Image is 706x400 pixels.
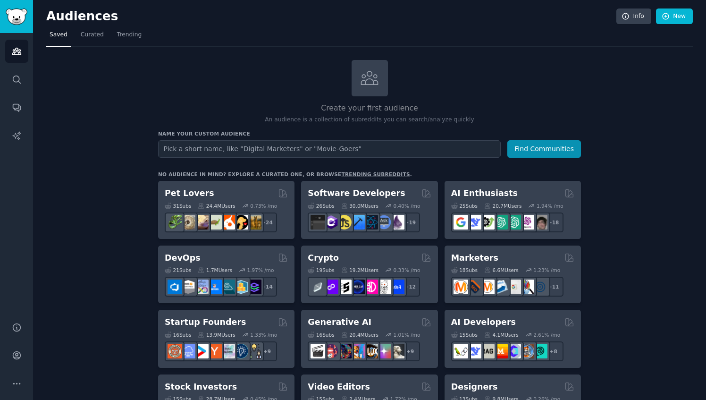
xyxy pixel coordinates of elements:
[220,215,235,230] img: cockatiel
[484,203,521,209] div: 20.7M Users
[394,203,420,209] div: 0.40 % /mo
[480,344,495,358] img: Rag
[656,9,693,25] a: New
[400,277,420,297] div: + 12
[451,187,518,199] h2: AI Enthusiasts
[311,280,325,294] img: ethfinance
[377,344,391,358] img: starryai
[520,280,534,294] img: MarketingResearch
[158,171,412,178] div: No audience in mind? Explore a curated one, or browse .
[506,344,521,358] img: OpenSourceAI
[207,344,222,358] img: ycombinator
[181,215,195,230] img: ballpython
[257,213,277,232] div: + 24
[234,280,248,294] img: aws_cdk
[247,215,261,230] img: dogbreed
[46,27,71,47] a: Saved
[234,215,248,230] img: PetAdvice
[247,344,261,358] img: growmybusiness
[363,344,378,358] img: FluxAI
[234,344,248,358] img: Entrepreneurship
[533,344,547,358] img: AIDevelopersSociety
[324,215,338,230] img: csharp
[6,9,27,25] img: GummySearch logo
[493,344,508,358] img: MistralAI
[484,267,519,273] div: 6.6M Users
[451,332,478,338] div: 15 Sub s
[117,31,142,39] span: Trending
[506,215,521,230] img: chatgpt_prompts_
[454,344,468,358] img: LangChain
[181,280,195,294] img: AWS_Certified_Experts
[616,9,651,25] a: Info
[165,381,237,393] h2: Stock Investors
[451,267,478,273] div: 18 Sub s
[165,252,201,264] h2: DevOps
[207,215,222,230] img: turtle
[257,277,277,297] div: + 14
[165,332,191,338] div: 16 Sub s
[311,215,325,230] img: software
[544,213,563,232] div: + 18
[308,381,370,393] h2: Video Editors
[506,280,521,294] img: googleads
[165,187,214,199] h2: Pet Lovers
[480,280,495,294] img: AskMarketing
[165,267,191,273] div: 21 Sub s
[168,280,182,294] img: azuredevops
[337,344,352,358] img: deepdream
[247,280,261,294] img: PlatformEngineers
[341,267,378,273] div: 19.2M Users
[394,332,420,338] div: 1.01 % /mo
[158,116,581,124] p: An audience is a collection of subreddits you can search/analyze quickly
[390,280,404,294] img: defi_
[400,341,420,361] div: + 9
[250,332,277,338] div: 1.33 % /mo
[544,277,563,297] div: + 11
[337,215,352,230] img: learnjavascript
[377,280,391,294] img: CryptoNews
[257,341,277,361] div: + 9
[158,130,581,137] h3: Name your custom audience
[337,280,352,294] img: ethstaker
[533,215,547,230] img: ArtificalIntelligence
[165,316,246,328] h2: Startup Founders
[493,280,508,294] img: Emailmarketing
[50,31,67,39] span: Saved
[220,280,235,294] img: platformengineering
[451,381,498,393] h2: Designers
[363,280,378,294] img: defiblockchain
[158,102,581,114] h2: Create your first audience
[451,203,478,209] div: 25 Sub s
[544,341,563,361] div: + 8
[390,344,404,358] img: DreamBooth
[350,215,365,230] img: iOSProgramming
[308,187,405,199] h2: Software Developers
[467,344,481,358] img: DeepSeek
[533,267,560,273] div: 1.23 % /mo
[484,332,519,338] div: 4.1M Users
[198,203,235,209] div: 24.4M Users
[341,203,378,209] div: 30.0M Users
[181,344,195,358] img: SaaS
[168,344,182,358] img: EntrepreneurRideAlong
[350,280,365,294] img: web3
[77,27,107,47] a: Curated
[207,280,222,294] img: DevOpsLinks
[507,140,581,158] button: Find Communities
[46,9,616,24] h2: Audiences
[341,332,378,338] div: 20.4M Users
[158,140,501,158] input: Pick a short name, like "Digital Marketers" or "Movie-Goers"
[220,344,235,358] img: indiehackers
[308,316,371,328] h2: Generative AI
[250,203,277,209] div: 0.73 % /mo
[308,332,334,338] div: 16 Sub s
[194,215,209,230] img: leopardgeckos
[520,344,534,358] img: llmops
[400,213,420,232] div: + 19
[308,203,334,209] div: 26 Sub s
[520,215,534,230] img: OpenAIDev
[165,203,191,209] div: 31 Sub s
[311,344,325,358] img: aivideo
[324,344,338,358] img: dalle2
